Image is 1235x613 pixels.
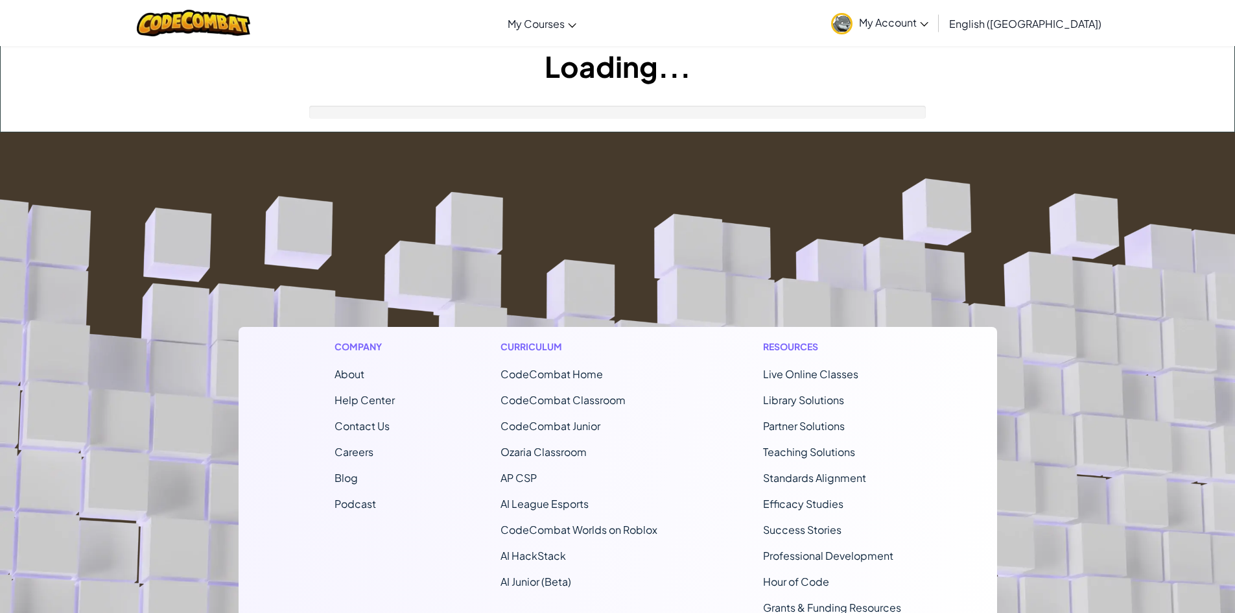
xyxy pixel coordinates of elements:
a: Standards Alignment [763,471,866,485]
span: My Courses [508,17,565,30]
a: About [335,367,364,381]
span: My Account [859,16,928,29]
h1: Curriculum [500,340,657,354]
h1: Company [335,340,395,354]
span: English ([GEOGRAPHIC_DATA]) [949,17,1101,30]
h1: Resources [763,340,901,354]
a: AI Junior (Beta) [500,575,571,588]
a: CodeCombat Worlds on Roblox [500,523,657,536]
a: Ozaria Classroom [500,445,587,459]
a: CodeCombat Junior [500,419,600,433]
a: English ([GEOGRAPHIC_DATA]) [943,6,1108,41]
a: Help Center [335,393,395,407]
a: Hour of Code [763,575,829,588]
img: avatar [831,13,853,34]
span: Contact Us [335,419,390,433]
a: Success Stories [763,523,841,536]
img: CodeCombat logo [137,10,250,36]
a: Blog [335,471,358,485]
h1: Loading... [1,46,1234,86]
a: CodeCombat Classroom [500,393,626,407]
a: Professional Development [763,549,893,562]
a: AI League Esports [500,497,589,511]
a: AP CSP [500,471,537,485]
a: Podcast [335,497,376,511]
span: CodeCombat Home [500,367,603,381]
a: Teaching Solutions [763,445,855,459]
a: Partner Solutions [763,419,845,433]
a: Efficacy Studies [763,497,843,511]
a: Live Online Classes [763,367,858,381]
a: AI HackStack [500,549,566,562]
a: My Account [825,3,935,43]
a: My Courses [501,6,583,41]
a: Library Solutions [763,393,844,407]
a: Careers [335,445,373,459]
